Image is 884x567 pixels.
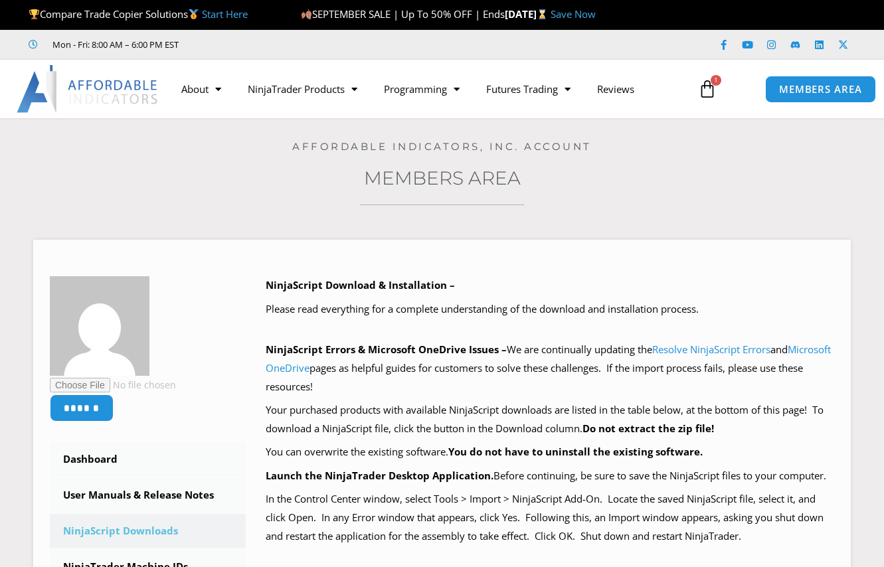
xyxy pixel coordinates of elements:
[266,278,455,291] b: NinjaScript Download & Installation –
[168,74,234,104] a: About
[266,401,834,438] p: Your purchased products with available NinjaScript downloads are listed in the table below, at th...
[234,74,371,104] a: NinjaTrader Products
[266,469,493,482] b: Launch the NinjaTrader Desktop Application.
[202,7,248,21] a: Start Here
[266,443,834,461] p: You can overwrite the existing software.
[302,9,311,19] img: 🍂
[29,7,248,21] span: Compare Trade Copier Solutions
[266,343,507,356] b: NinjaScript Errors & Microsoft OneDrive Issues –
[266,467,834,485] p: Before continuing, be sure to save the NinjaScript files to your computer.
[50,442,246,477] a: Dashboard
[292,140,592,153] a: Affordable Indicators, Inc. Account
[197,38,397,51] iframe: Customer reviews powered by Trustpilot
[49,37,179,52] span: Mon - Fri: 8:00 AM – 6:00 PM EST
[473,74,584,104] a: Futures Trading
[582,422,714,435] b: Do not extract the zip file!
[779,84,862,94] span: MEMBERS AREA
[189,9,199,19] img: 🥇
[551,7,596,21] a: Save Now
[301,7,505,21] span: SEPTEMBER SALE | Up To 50% OFF | Ends
[29,9,39,19] img: 🏆
[50,276,149,376] img: 9b665f993c214ddd43650d71dd5090bde8e4c9722fdf024eefd3927656df618d
[584,74,648,104] a: Reviews
[448,445,703,458] b: You do not have to uninstall the existing software.
[678,70,737,108] a: 1
[50,514,246,548] a: NinjaScript Downloads
[266,343,831,374] a: Microsoft OneDrive
[168,74,690,104] nav: Menu
[652,343,770,356] a: Resolve NinjaScript Errors
[17,65,159,113] img: LogoAI | Affordable Indicators – NinjaTrader
[765,76,876,103] a: MEMBERS AREA
[537,9,547,19] img: ⌛
[371,74,473,104] a: Programming
[266,341,834,396] p: We are continually updating the and pages as helpful guides for customers to solve these challeng...
[266,490,834,546] p: In the Control Center window, select Tools > Import > NinjaScript Add-On. Locate the saved NinjaS...
[711,75,721,86] span: 1
[364,167,521,189] a: Members Area
[266,300,834,319] p: Please read everything for a complete understanding of the download and installation process.
[50,478,246,513] a: User Manuals & Release Notes
[505,7,551,21] strong: [DATE]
